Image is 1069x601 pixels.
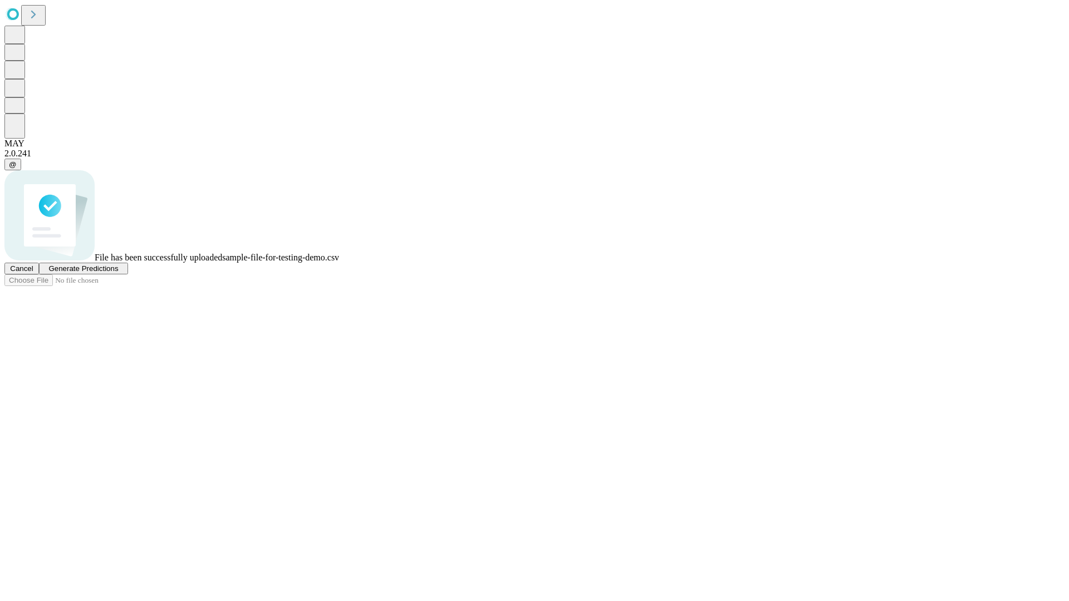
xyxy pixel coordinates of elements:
span: Cancel [10,264,33,273]
button: @ [4,159,21,170]
span: @ [9,160,17,169]
span: sample-file-for-testing-demo.csv [222,253,339,262]
button: Cancel [4,263,39,274]
span: File has been successfully uploaded [95,253,222,262]
div: MAY [4,139,1065,149]
span: Generate Predictions [48,264,118,273]
div: 2.0.241 [4,149,1065,159]
button: Generate Predictions [39,263,128,274]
